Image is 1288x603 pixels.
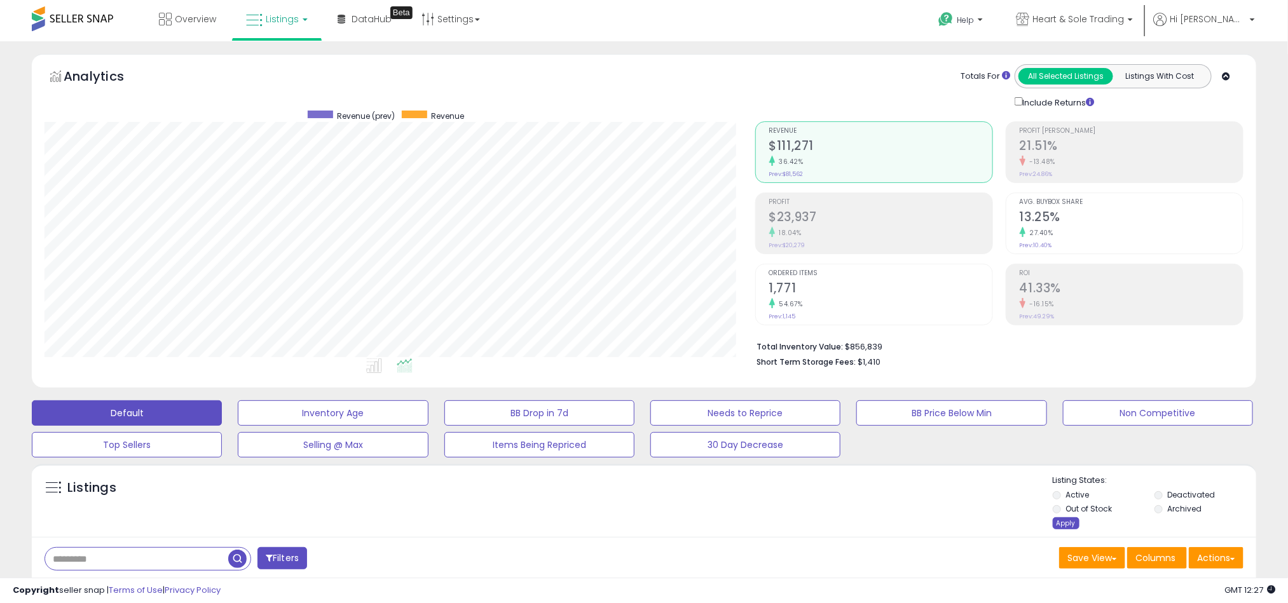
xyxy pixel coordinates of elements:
h2: 1,771 [769,281,992,298]
span: Ordered Items [769,270,992,277]
span: DataHub [352,13,392,25]
span: Overview [175,13,216,25]
div: seller snap | | [13,585,221,597]
small: 54.67% [775,299,803,309]
small: 36.42% [775,157,804,166]
span: Revenue [432,111,465,121]
span: Profit [PERSON_NAME] [1020,128,1243,135]
span: Profit [769,199,992,206]
span: Help [957,15,974,25]
li: $856,839 [757,338,1234,353]
span: 2025-10-8 12:27 GMT [1224,584,1275,596]
button: Default [32,400,222,426]
span: Revenue [769,128,992,135]
a: Help [928,2,996,41]
h2: $111,271 [769,139,992,156]
label: Archived [1167,503,1202,514]
span: Listings [266,13,299,25]
label: Active [1066,489,1090,500]
button: BB Price Below Min [856,400,1046,426]
b: Total Inventory Value: [757,341,844,352]
button: BB Drop in 7d [444,400,634,426]
div: Apply [1053,517,1079,529]
label: Out of Stock [1066,503,1113,514]
span: $1,410 [858,356,881,368]
button: Non Competitive [1063,400,1253,426]
button: Inventory Age [238,400,428,426]
small: -16.15% [1025,299,1055,309]
a: Hi [PERSON_NAME] [1153,13,1255,41]
button: Selling @ Max [238,432,428,457]
div: Tooltip anchor [390,6,413,19]
i: Get Help [938,11,954,27]
p: Listing States: [1053,475,1256,487]
span: Heart & Sole Trading [1032,13,1124,25]
button: 30 Day Decrease [650,432,840,457]
small: 18.04% [775,228,802,238]
a: Privacy Policy [165,584,221,596]
button: Save View [1059,547,1125,569]
span: Avg. Buybox Share [1020,199,1243,206]
span: Hi [PERSON_NAME] [1170,13,1246,25]
h2: $23,937 [769,210,992,227]
small: 27.40% [1025,228,1053,238]
small: -13.48% [1025,157,1056,166]
div: Include Returns [1005,95,1110,109]
h2: 13.25% [1020,210,1243,227]
a: Terms of Use [109,584,163,596]
button: Filters [257,547,307,569]
div: Totals For [961,71,1010,83]
small: Prev: $20,279 [769,241,805,249]
small: Prev: 49.29% [1020,313,1055,320]
button: Columns [1127,547,1187,569]
small: Prev: 1,145 [769,313,796,320]
button: Listings With Cost [1113,68,1207,85]
button: Actions [1189,547,1243,569]
h5: Listings [67,479,116,497]
button: Items Being Repriced [444,432,634,457]
small: Prev: 24.86% [1020,170,1053,178]
small: Prev: 10.40% [1020,241,1052,249]
h5: Analytics [64,67,149,88]
strong: Copyright [13,584,59,596]
small: Prev: $81,562 [769,170,804,178]
b: Short Term Storage Fees: [757,356,856,367]
h2: 41.33% [1020,281,1243,298]
label: Deactivated [1167,489,1215,500]
span: ROI [1020,270,1243,277]
button: All Selected Listings [1018,68,1113,85]
button: Top Sellers [32,432,222,457]
button: Needs to Reprice [650,400,840,426]
h2: 21.51% [1020,139,1243,156]
span: Revenue (prev) [338,111,395,121]
span: Columns [1135,552,1175,564]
